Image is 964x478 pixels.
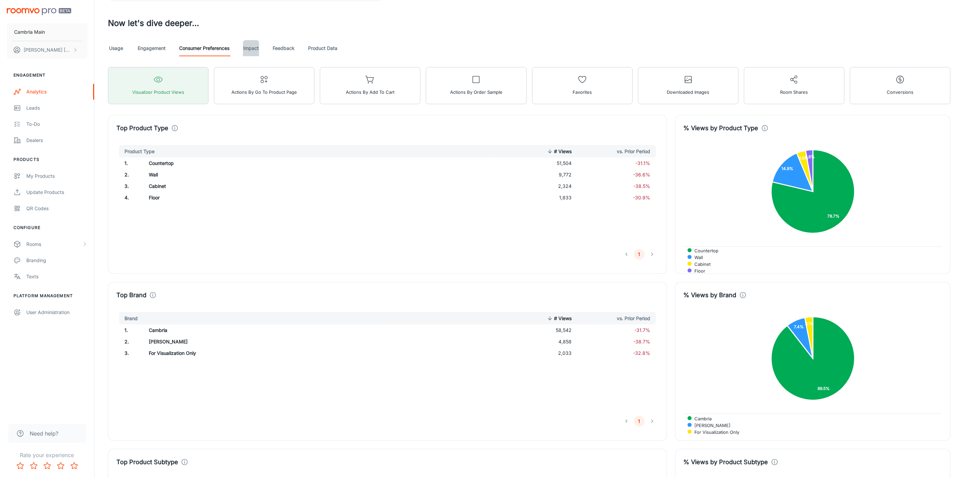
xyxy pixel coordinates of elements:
button: page 1 [634,249,645,260]
button: Actions by Add to Cart [320,67,420,104]
span: vs. Prior Period [608,314,651,322]
span: Cambria [689,416,712,422]
p: Cambria Main [14,28,45,36]
button: [PERSON_NAME] [PERSON_NAME] [7,41,87,59]
span: Visualizer Product Views [132,88,184,96]
td: 2 . [116,169,143,180]
p: Rate your experience [5,451,89,459]
td: Cambria [143,325,387,336]
td: 4,858 [496,336,577,347]
td: 1 . [116,325,143,336]
div: Texts [26,273,87,280]
a: Product Data [308,40,337,56]
h4: Top Brand [116,290,146,300]
span: Favorites [573,88,592,96]
td: 3 . [116,180,143,192]
td: Countertop [143,158,387,169]
td: 1,833 [496,192,577,203]
td: Floor [143,192,387,203]
button: Conversions [850,67,951,104]
button: Room Shares [744,67,845,104]
span: Need help? [30,429,58,438]
div: Analytics [26,88,87,95]
button: Actions by Order sample [426,67,526,104]
div: My Products [26,172,87,180]
span: Downloaded Images [667,88,710,96]
td: For Visualization Only [143,347,387,359]
h4: % Views by Product Subtype [684,457,768,467]
div: Rooms [26,241,82,248]
span: Cabinet [689,261,711,267]
td: 4 . [116,192,143,203]
span: Room Shares [780,88,808,96]
div: Branding [26,257,87,264]
h4: Top Product Subtype [116,457,178,467]
td: 1 . [116,158,143,169]
button: Cambria Main [7,23,87,41]
span: -31.7% [635,327,651,333]
button: Favorites [532,67,633,104]
span: For Visualization Only [689,429,739,435]
button: Downloaded Images [638,67,739,104]
div: Update Products [26,189,87,196]
button: page 1 [634,416,645,427]
span: -30.9% [633,195,651,200]
a: Engagement [138,40,166,56]
button: Rate 2 star [27,459,40,473]
nav: pagination navigation [620,416,659,427]
span: -38.5% [634,183,651,189]
span: # Views [546,314,572,322]
h3: Now let's dive deeper... [108,17,951,29]
span: vs. Prior Period [608,147,651,156]
td: Wall [143,169,387,180]
span: -31.1% [636,160,651,166]
span: Floor [689,268,705,274]
span: Actions by Go To Product Page [231,88,297,96]
div: QR Codes [26,205,87,212]
div: To-do [26,120,87,128]
td: [PERSON_NAME] [143,336,387,347]
button: Rate 1 star [13,459,27,473]
button: Rate 3 star [40,459,54,473]
a: Consumer Preferences [179,40,229,56]
td: Cabinet [143,180,387,192]
span: Conversions [887,88,913,96]
td: 3 . [116,347,143,359]
td: 51,504 [496,158,577,169]
img: Roomvo PRO Beta [7,8,71,15]
button: Actions by Go To Product Page [214,67,314,104]
span: Actions by Order sample [450,88,502,96]
td: 2,033 [496,347,577,359]
span: Countertop [689,248,718,254]
td: 58,542 [496,325,577,336]
h4: % Views by Brand [684,290,737,300]
span: -38.7% [634,339,651,344]
p: [PERSON_NAME] [PERSON_NAME] [24,46,71,54]
div: Leads [26,104,87,112]
span: Wall [689,254,703,260]
nav: pagination navigation [620,249,659,260]
span: Product Type [125,147,163,156]
td: 9,772 [496,169,577,180]
td: 2 . [116,336,143,347]
span: # Views [546,147,572,156]
a: Feedback [273,40,295,56]
span: [PERSON_NAME] [689,422,731,428]
a: Usage [108,40,124,56]
div: User Administration [26,309,87,316]
span: -36.6% [633,172,651,177]
span: Actions by Add to Cart [346,88,394,96]
span: -32.8% [633,350,651,356]
td: 2,324 [496,180,577,192]
a: Impact [243,40,259,56]
div: Dealers [26,137,87,144]
span: Brand [125,314,146,322]
h4: % Views by Product Type [684,123,759,133]
h4: Top Product Type [116,123,168,133]
button: Rate 5 star [67,459,81,473]
button: Visualizer Product Views [108,67,209,104]
button: Rate 4 star [54,459,67,473]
